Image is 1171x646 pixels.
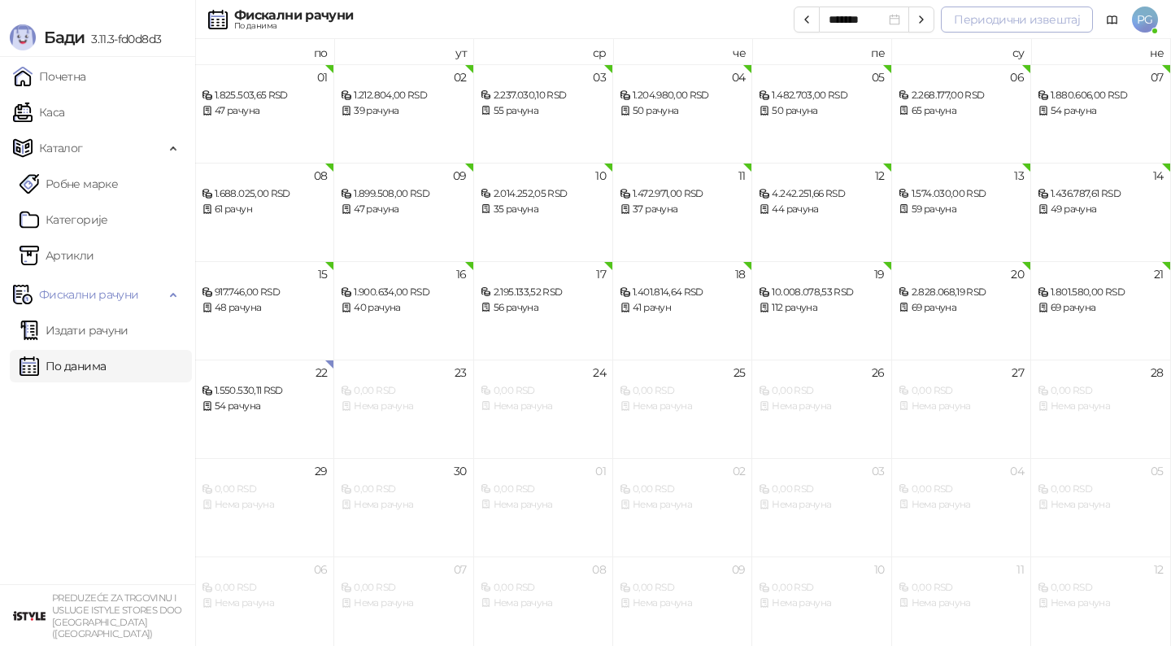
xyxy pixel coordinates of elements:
div: 0,00 RSD [899,580,1024,596]
td: 2025-09-29 [195,458,334,557]
a: Документација [1099,7,1125,33]
div: 1.880.606,00 RSD [1038,88,1163,103]
td: 2025-09-13 [892,163,1031,261]
td: 2025-09-09 [334,163,473,261]
td: 2025-09-03 [474,64,613,163]
div: 0,00 RSD [481,482,606,497]
td: 2025-09-12 [752,163,891,261]
td: 2025-09-07 [1031,64,1170,163]
td: 2025-09-27 [892,360,1031,458]
div: 1.482.703,00 RSD [759,88,884,103]
div: Нема рачуна [341,596,466,611]
div: 47 рачуна [202,103,327,119]
div: 08 [314,170,328,181]
td: 2025-10-04 [892,458,1031,557]
div: 15 [318,268,328,280]
div: 55 рачуна [481,103,606,119]
a: Робне марке [20,168,118,200]
div: Нема рачуна [620,497,745,513]
a: Категорије [20,203,108,236]
div: 56 рачуна [481,300,606,316]
img: 64x64-companyLogo-77b92cf4-9946-4f36-9751-bf7bb5fd2c7d.png [13,600,46,632]
div: Нема рачуна [759,497,884,513]
div: 41 рачун [620,300,745,316]
div: 22 [316,367,328,378]
div: 50 рачуна [620,103,745,119]
td: 2025-10-05 [1031,458,1170,557]
div: 02 [733,465,746,477]
td: 2025-09-18 [613,261,752,360]
span: PG [1132,7,1158,33]
td: 2025-09-17 [474,261,613,360]
span: Бади [44,28,85,47]
div: 37 рачуна [620,202,745,217]
td: 2025-09-05 [752,64,891,163]
div: 19 [874,268,885,280]
div: 1.436.787,61 RSD [1038,186,1163,202]
th: не [1031,39,1170,64]
div: 05 [872,72,885,83]
span: 3.11.3-fd0d8d3 [85,32,161,46]
div: Нема рачуна [759,596,884,611]
div: 0,00 RSD [759,383,884,399]
div: 40 рачуна [341,300,466,316]
div: 0,00 RSD [341,482,466,497]
div: 0,00 RSD [1038,482,1163,497]
td: 2025-09-02 [334,64,473,163]
td: 2025-09-04 [613,64,752,163]
div: 0,00 RSD [341,580,466,596]
div: 54 рачуна [1038,103,1163,119]
div: 2.195.133,52 RSD [481,285,606,300]
div: 4.242.251,66 RSD [759,186,884,202]
div: 04 [1010,465,1024,477]
div: 0,00 RSD [341,383,466,399]
div: 59 рачуна [899,202,1024,217]
div: 0,00 RSD [1038,580,1163,596]
div: 08 [592,564,606,575]
div: 25 [734,367,746,378]
a: По данима [20,350,106,382]
div: Нема рачуна [341,497,466,513]
div: 50 рачуна [759,103,884,119]
div: Нема рачуна [759,399,884,414]
div: Нема рачуна [899,596,1024,611]
div: 11 [1016,564,1024,575]
div: 21 [1154,268,1164,280]
div: Нема рачуна [202,497,327,513]
td: 2025-10-03 [752,458,891,557]
div: 09 [732,564,746,575]
td: 2025-09-01 [195,64,334,163]
div: 2.237.030,10 RSD [481,88,606,103]
div: 0,00 RSD [1038,383,1163,399]
div: 0,00 RSD [620,580,745,596]
div: 06 [1010,72,1024,83]
div: 26 [872,367,885,378]
div: Нема рачуна [481,399,606,414]
div: 0,00 RSD [899,482,1024,497]
td: 2025-09-11 [613,163,752,261]
a: ArtikliАртикли [20,239,94,272]
div: 12 [1154,564,1164,575]
div: 0,00 RSD [759,482,884,497]
div: 49 рачуна [1038,202,1163,217]
div: 1.900.634,00 RSD [341,285,466,300]
div: 23 [455,367,467,378]
div: 48 рачуна [202,300,327,316]
div: 1.899.508,00 RSD [341,186,466,202]
div: 04 [732,72,746,83]
div: 0,00 RSD [481,383,606,399]
div: 0,00 RSD [202,482,327,497]
th: по [195,39,334,64]
div: 61 рачун [202,202,327,217]
a: Почетна [13,60,86,93]
div: 1.204.980,00 RSD [620,88,745,103]
div: 02 [454,72,467,83]
div: 1.212.804,00 RSD [341,88,466,103]
span: Каталог [39,132,83,164]
td: 2025-09-20 [892,261,1031,360]
div: 47 рачуна [341,202,466,217]
div: 1.574.030,00 RSD [899,186,1024,202]
td: 2025-09-15 [195,261,334,360]
div: 10.008.078,53 RSD [759,285,884,300]
div: 65 рачуна [899,103,1024,119]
